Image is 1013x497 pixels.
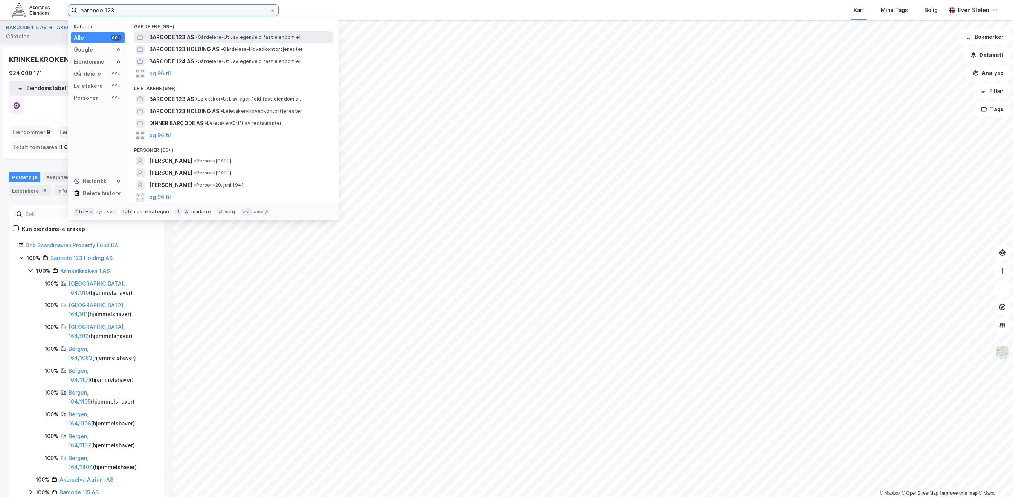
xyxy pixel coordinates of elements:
a: Mapbox [880,491,900,496]
div: 100% [36,266,50,275]
a: Krinkelkroken 1 AS [60,268,110,274]
div: 16 [40,187,48,194]
span: • [221,46,223,52]
span: • [195,34,198,40]
div: Aksjonærer [43,172,79,182]
div: Historikk [74,177,107,186]
div: Eiendommer : [9,126,53,138]
div: velg [225,209,235,215]
span: BARCODE 123 HOLDING AS [149,107,219,116]
div: Kart [854,6,864,15]
div: neste kategori [134,209,169,215]
div: Gårdeiere (99+) [128,18,339,31]
div: Mine Tags [881,6,908,15]
div: 99+ [111,35,122,41]
button: Datasett [964,47,1010,63]
span: • [205,120,207,126]
button: Eiendomstabell [9,81,76,96]
div: avbryt [254,209,269,215]
span: • [195,96,198,102]
div: 100% [45,454,58,463]
div: Kontrollprogram for chat [975,461,1013,497]
div: ( hjemmelshaver ) [69,432,155,450]
div: Kun eiendoms-eierskap [22,225,85,234]
div: 100% [45,432,58,441]
div: ( hjemmelshaver ) [69,323,155,341]
div: Even Stølen [958,6,989,15]
button: Bokmerker [959,29,1010,44]
div: 0 [116,59,122,65]
div: Google [74,45,93,54]
span: Person • [DATE] [194,170,231,176]
button: Filter [974,84,1010,99]
a: Dnb Scandinavian Property Fund DA [26,242,118,248]
div: markere [191,209,211,215]
div: Portefølje [9,172,40,182]
span: • [194,182,196,188]
div: 924 000 171 [9,69,42,78]
span: • [195,58,198,64]
button: Tags [975,102,1010,117]
a: Bergen, 164/1404 [69,455,93,470]
span: • [194,170,196,176]
span: • [221,108,223,114]
span: BARCODE 123 HOLDING AS [149,45,219,54]
div: 100% [45,344,58,353]
a: Barcode 115 AS [59,489,99,495]
a: [GEOGRAPHIC_DATA], 164/912 [69,324,125,339]
div: ( hjemmelshaver ) [69,388,155,406]
div: 100% [45,279,58,288]
iframe: Chat Widget [975,461,1013,497]
button: Analyse [966,66,1010,81]
a: Akerselva Atrium AS [59,476,113,483]
div: 100% [36,488,49,497]
div: Eiendommer [74,57,107,66]
span: Leietaker • Hovedkontortjenester [221,108,302,114]
div: Personer (99+) [128,141,339,155]
span: Person • 20. juni 1941 [194,182,244,188]
div: Leietakere (99+) [128,80,339,93]
div: ( hjemmelshaver ) [69,366,155,384]
button: og 96 til [149,193,171,202]
span: Gårdeiere • Utl. av egen/leid fast eiendom el. [195,58,302,64]
div: tab [121,208,133,216]
div: Kategori [74,24,125,29]
div: Leietakere [9,185,51,196]
a: Improve this map [940,491,978,496]
span: Gårdeiere • Hovedkontortjenester [221,46,303,52]
div: KRINKELKROKEN 1 AS [9,54,88,66]
div: 100% [45,388,58,397]
img: Z [995,345,1010,359]
span: DINNER BARCODE AS [149,119,203,128]
div: ( hjemmelshaver ) [69,344,155,362]
div: 99+ [111,71,122,77]
div: 0 [116,47,122,53]
div: Bolig [925,6,938,15]
div: 100% [27,254,40,263]
div: 100% [45,410,58,419]
span: Leietaker • Drift av restauranter [205,120,282,126]
div: 100% [36,475,49,484]
div: nytt søk [96,209,116,215]
button: og 96 til [149,69,171,78]
div: 99+ [111,95,122,101]
a: Bergen, 164/1106 [69,411,91,427]
div: Leietakere [74,81,103,90]
div: Info [54,185,70,196]
input: Søk på adresse, matrikkel, gårdeiere, leietakere eller personer [77,5,269,16]
div: Gårdeiere [74,69,101,78]
span: BARCODE 124 AS [149,57,194,66]
a: Barcode 123 Holding AS [50,255,113,261]
a: Bergen, 164/1105 [69,389,91,405]
span: 9 [47,128,50,137]
div: Delete history [83,189,121,198]
div: esc [241,208,253,216]
button: AKERSELVA ATRIUM AS [57,24,116,31]
div: Personer [74,93,98,102]
span: BARCODE 123 AS [149,95,194,104]
div: Ctrl + k [74,208,94,216]
div: ( hjemmelshaver ) [69,454,155,472]
span: Person • [DATE] [194,158,231,164]
button: og 96 til [149,131,171,140]
span: 1 667 ㎡ [60,143,81,152]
